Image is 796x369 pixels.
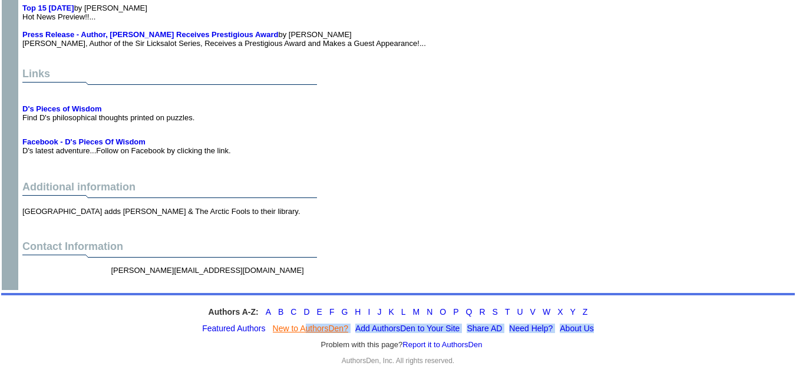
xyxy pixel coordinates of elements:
a: D's Pieces of Wisdom [22,104,101,113]
strong: Authors A-Z: [209,307,259,317]
div: AuthorsDen, Inc. All rights reserved. [1,357,795,365]
a: M [413,307,420,317]
a: O [440,307,446,317]
a: E [317,307,322,317]
a: P [453,307,458,317]
a: X [557,307,563,317]
a: A [266,307,271,317]
a: New to AuthorsDen? [273,324,348,333]
font: D's latest adventure...Follow on Facebook by clicking the link. [22,137,231,155]
a: Report it to AuthorsDen [402,340,482,349]
a: F [329,307,335,317]
a: J [377,307,381,317]
font: Contact Information [22,240,123,252]
font: by [PERSON_NAME] [PERSON_NAME], Author of the Sir Licksalot Series, Receives a Prestigious Award ... [22,30,426,48]
img: dividingline.gif [22,253,317,262]
a: G [341,307,348,317]
a: N [427,307,432,317]
img: dividingline.gif [22,80,317,89]
a: V [530,307,536,317]
a: Featured Authors [202,324,265,333]
a: S [493,307,498,317]
a: Z [583,307,588,317]
font: Problem with this page? [321,340,483,350]
a: B [278,307,283,317]
font: by [PERSON_NAME] Hot News Preview!!... [22,4,147,21]
a: Y [570,307,576,317]
font: Find D's philosophical thoughts printed on puzzles. [22,104,194,122]
a: Facebook - D's Pieces Of Wisdom [22,137,146,146]
a: C [290,307,296,317]
a: L [401,307,406,317]
a: R [479,307,485,317]
a: W [543,307,550,317]
a: About Us [560,324,594,333]
a: D [303,307,309,317]
a: U [517,307,523,317]
a: Share AD [467,324,502,333]
a: Top 15 [DATE] [22,4,74,12]
a: H [355,307,361,317]
a: Add AuthorsDen to Your Site [355,324,460,333]
img: dividingline.gif [22,193,317,202]
font: [PERSON_NAME][EMAIL_ADDRESS][DOMAIN_NAME] [111,266,303,284]
a: I [368,307,370,317]
font: [GEOGRAPHIC_DATA] adds [PERSON_NAME] & The Arctic Fools to their library. [22,207,300,216]
a: T [505,307,510,317]
a: Press Release - Author, [PERSON_NAME] Receives Prestigious Award [22,30,278,39]
a: K [388,307,394,317]
a: Q [466,307,473,317]
font: Additional information [22,181,136,193]
a: Need Help? [509,324,553,333]
font: Links [22,68,50,80]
